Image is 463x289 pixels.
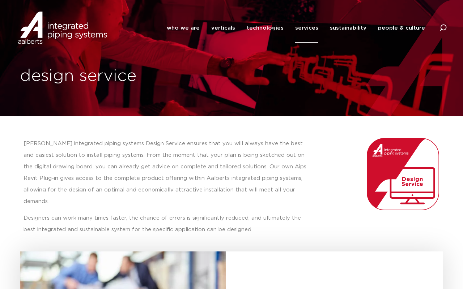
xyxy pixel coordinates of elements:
img: Aalberts_IPS_icon_design_service_rgb [367,138,439,210]
a: technologies [247,13,284,43]
a: sustainability [330,13,366,43]
a: people & culture [378,13,425,43]
a: verticals [211,13,235,43]
a: services [295,13,318,43]
h1: design service [20,65,228,88]
nav: Menu [167,13,425,43]
p: Designers can work many times faster, the chance of errors is significantly reduced, and ultimate... [24,212,313,236]
p: [PERSON_NAME] integrated piping systems Design Service ensures that you will always have the best... [24,138,313,207]
a: who we are [167,13,200,43]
